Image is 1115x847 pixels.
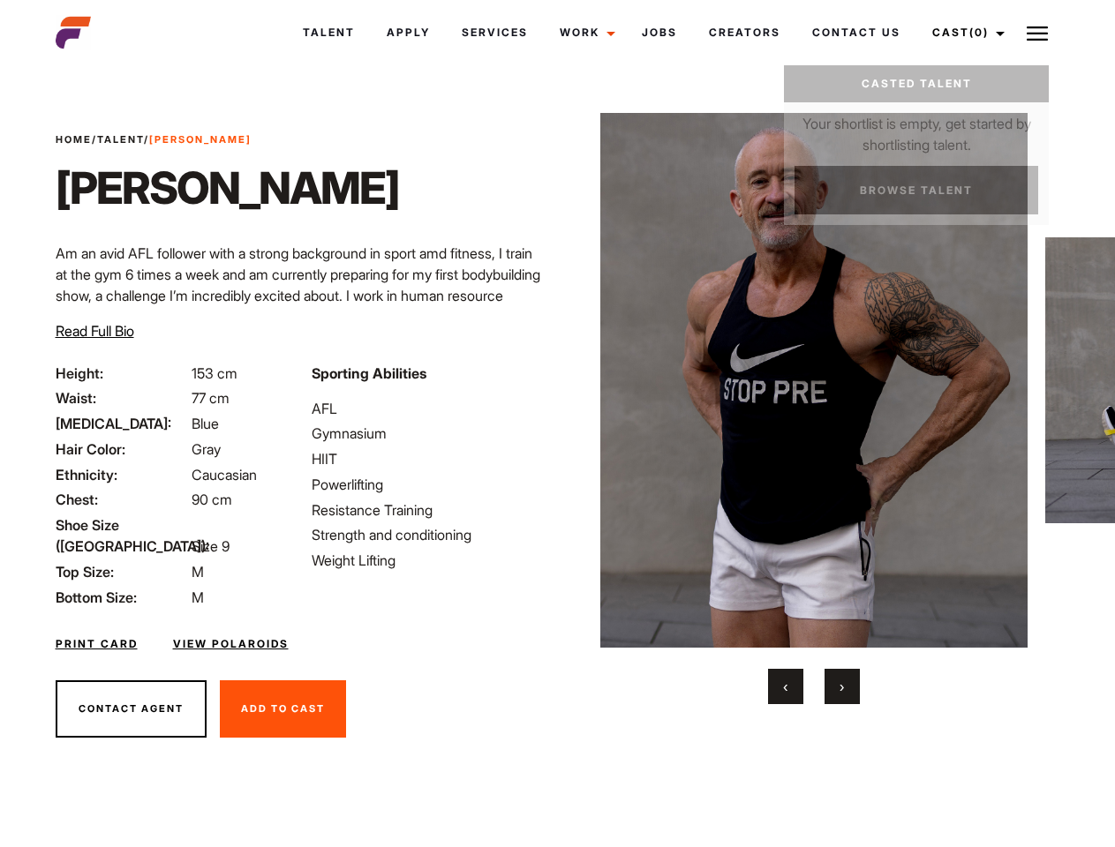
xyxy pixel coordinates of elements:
[784,65,1049,102] a: Casted Talent
[56,438,188,460] span: Hair Color:
[312,550,546,571] li: Weight Lifting
[693,9,796,56] a: Creators
[626,9,693,56] a: Jobs
[287,9,371,56] a: Talent
[192,364,237,382] span: 153 cm
[969,26,989,39] span: (0)
[1027,23,1048,44] img: Burger icon
[312,398,546,419] li: AFL
[56,561,188,582] span: Top Size:
[192,389,230,407] span: 77 cm
[173,636,289,652] a: View Polaroids
[149,133,252,146] strong: [PERSON_NAME]
[56,680,207,738] button: Contact Agent
[312,499,546,521] li: Resistance Training
[192,491,232,508] span: 90 cm
[56,243,547,412] p: Am an avid AFL follower with a strong background in sport amd fitness, I train at the gym 6 times...
[56,514,188,557] span: Shoe Size ([GEOGRAPHIC_DATA]):
[56,363,188,384] span: Height:
[192,466,257,483] span: Caucasian
[56,489,188,510] span: Chest:
[784,102,1049,155] p: Your shortlist is empty, get started by shortlisting talent.
[56,387,188,409] span: Waist:
[312,423,546,444] li: Gymnasium
[56,413,188,434] span: [MEDICAL_DATA]:
[56,132,252,147] span: / /
[371,9,446,56] a: Apply
[312,474,546,495] li: Powerlifting
[56,636,138,652] a: Print Card
[795,166,1038,214] a: Browse Talent
[312,524,546,545] li: Strength and conditioning
[796,9,916,56] a: Contact Us
[56,161,399,214] h1: [PERSON_NAME]
[56,587,188,608] span: Bottom Size:
[56,322,134,340] span: Read Full Bio
[840,678,844,695] span: Next
[192,440,221,458] span: Gray
[312,448,546,469] li: HIIT
[220,680,346,738] button: Add To Cast
[56,320,134,341] button: Read Full Bio
[192,588,204,606] span: M
[192,537,230,555] span: Size 9
[192,563,204,581] span: M
[97,133,144,146] a: Talent
[783,678,787,695] span: Previous
[56,15,91,50] img: cropped-aefm-brand-fav-22-square.png
[241,702,325,715] span: Add To Cast
[916,9,1015,56] a: Cast(0)
[446,9,544,56] a: Services
[312,364,426,382] strong: Sporting Abilities
[56,133,92,146] a: Home
[56,464,188,485] span: Ethnicity:
[192,415,219,432] span: Blue
[544,9,626,56] a: Work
